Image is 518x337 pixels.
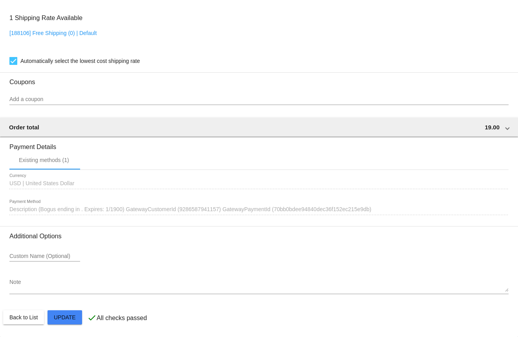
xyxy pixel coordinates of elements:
[9,9,82,26] h3: 1 Shipping Rate Available
[9,314,38,320] span: Back to List
[20,56,140,66] span: Automatically select the lowest cost shipping rate
[9,232,509,240] h3: Additional Options
[9,96,509,103] input: Add a coupon
[87,313,97,322] mat-icon: check
[9,72,509,86] h3: Coupons
[9,206,372,212] span: Description (Bogus ending in . Expires: 1/1900) GatewayCustomerId (9286587941157) GatewayPaymentI...
[9,253,80,260] input: Custom Name (Optional)
[485,124,500,131] span: 19.00
[9,30,97,36] a: [188106] Free Shipping (0) | Default
[9,180,74,186] span: USD | United States Dollar
[48,310,82,324] button: Update
[9,137,509,151] h3: Payment Details
[97,315,147,322] p: All checks passed
[54,314,76,320] span: Update
[9,124,39,131] span: Order total
[19,157,69,163] div: Existing methods (1)
[3,310,44,324] button: Back to List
